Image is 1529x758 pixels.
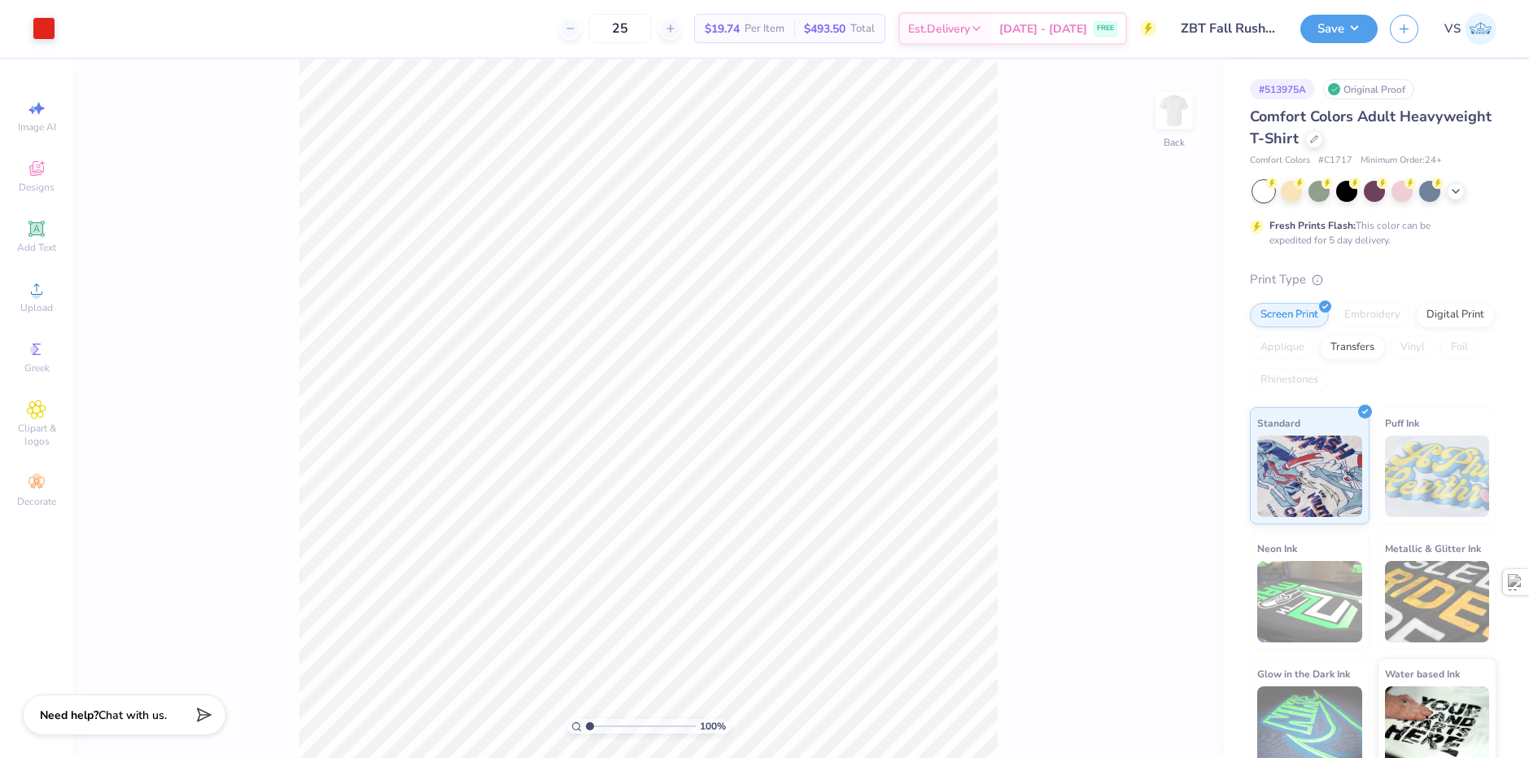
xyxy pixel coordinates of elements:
[18,120,56,134] span: Image AI
[1300,15,1378,43] button: Save
[8,422,65,448] span: Clipart & logos
[1250,270,1496,289] div: Print Type
[1444,20,1461,38] span: VS
[850,20,875,37] span: Total
[588,14,652,43] input: – –
[1257,540,1297,557] span: Neon Ink
[1269,218,1470,248] div: This color can be expedited for 5 day delivery.
[19,181,55,194] span: Designs
[1465,13,1496,45] img: Volodymyr Sobko
[1318,154,1352,168] span: # C1717
[1361,154,1442,168] span: Minimum Order: 24 +
[1257,436,1362,517] img: Standard
[1385,665,1460,682] span: Water based Ink
[745,20,784,37] span: Per Item
[1250,368,1329,392] div: Rhinestones
[1269,219,1356,232] strong: Fresh Prints Flash:
[1416,303,1495,327] div: Digital Print
[1334,303,1411,327] div: Embroidery
[1097,23,1114,34] span: FREE
[1320,335,1385,360] div: Transfers
[1385,540,1481,557] span: Metallic & Glitter Ink
[1250,79,1315,99] div: # 513975A
[705,20,740,37] span: $19.74
[24,361,50,375] span: Greek
[1323,79,1414,99] div: Original Proof
[1257,414,1300,432] span: Standard
[1257,561,1362,642] img: Neon Ink
[1257,665,1350,682] span: Glow in the Dark Ink
[1250,107,1492,148] span: Comfort Colors Adult Heavyweight T-Shirt
[1440,335,1479,360] div: Foil
[1385,414,1419,432] span: Puff Ink
[1250,335,1315,360] div: Applique
[1158,94,1190,127] img: Back
[40,708,98,723] strong: Need help?
[17,241,56,254] span: Add Text
[1390,335,1435,360] div: Vinyl
[700,719,726,734] span: 100 %
[908,20,970,37] span: Est. Delivery
[1250,154,1310,168] span: Comfort Colors
[1169,12,1288,45] input: Untitled Design
[1444,13,1496,45] a: VS
[1164,135,1185,150] div: Back
[999,20,1087,37] span: [DATE] - [DATE]
[17,495,56,508] span: Decorate
[20,301,53,314] span: Upload
[1250,303,1329,327] div: Screen Print
[1385,436,1490,517] img: Puff Ink
[804,20,845,37] span: $493.50
[98,708,167,723] span: Chat with us.
[1385,561,1490,642] img: Metallic & Glitter Ink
